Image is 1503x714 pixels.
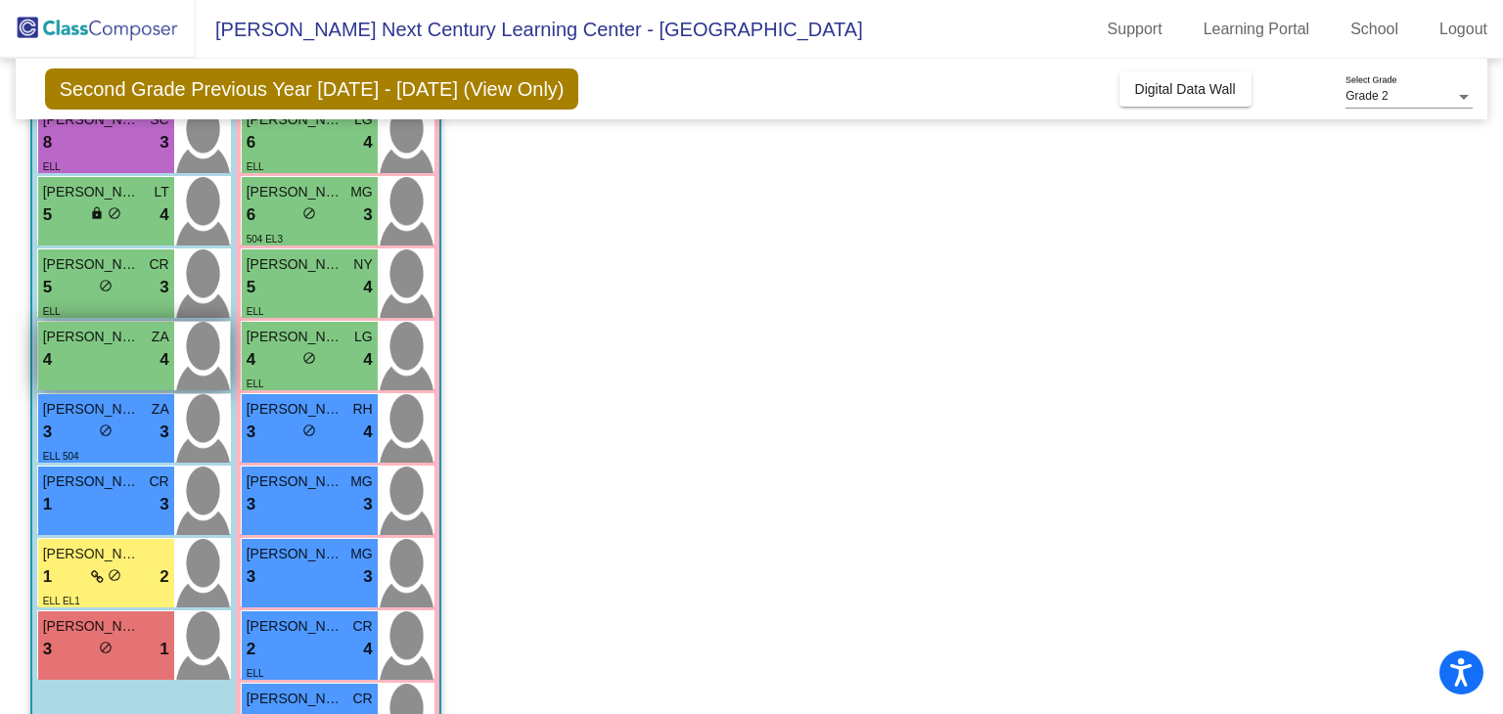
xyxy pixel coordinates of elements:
span: CR [149,471,168,492]
span: Grade 2 [1345,89,1388,103]
span: 3 [159,492,168,517]
span: 3 [247,492,255,517]
span: do_not_disturb_alt [302,424,316,437]
span: [PERSON_NAME] [43,327,141,347]
a: Learning Portal [1188,14,1326,45]
span: NY [353,254,372,275]
button: Digital Data Wall [1119,71,1252,107]
span: 5 [247,275,255,300]
span: 4 [363,420,372,445]
span: 3 [159,275,168,300]
span: Digital Data Wall [1135,81,1236,97]
span: 3 [159,130,168,156]
span: [PERSON_NAME] [247,616,344,637]
span: 4 [247,347,255,373]
span: [PERSON_NAME] [247,327,344,347]
span: [PERSON_NAME] [247,471,344,492]
span: ELL [247,379,264,389]
span: 3 [363,202,372,228]
span: [PERSON_NAME] [247,182,344,202]
span: [PERSON_NAME] [247,110,344,130]
span: 8 [43,130,52,156]
span: [PERSON_NAME] [247,689,344,709]
span: do_not_disturb_alt [99,424,113,437]
span: 1 [43,492,52,517]
span: ELL [247,161,264,172]
span: [PERSON_NAME] [247,399,344,420]
span: 4 [159,202,168,228]
span: [PERSON_NAME] [247,544,344,564]
span: 3 [363,492,372,517]
span: [PERSON_NAME] [247,254,344,275]
span: 1 [159,637,168,662]
span: 4 [363,347,372,373]
span: CR [352,689,372,709]
span: lock [90,206,104,220]
span: [PERSON_NAME] [43,544,141,564]
span: 3 [43,420,52,445]
span: do_not_disturb_alt [99,641,113,654]
span: 6 [247,130,255,156]
span: ELL [43,306,61,317]
span: LG [354,327,373,347]
span: MG [350,182,373,202]
span: 3 [159,420,168,445]
span: [PERSON_NAME] [43,182,141,202]
span: ELL 504 [43,451,79,462]
span: 2 [159,564,168,590]
span: 6 [247,202,255,228]
span: [PERSON_NAME] [43,254,141,275]
span: LT [154,182,168,202]
span: 2 [247,637,255,662]
span: CR [149,254,168,275]
a: Logout [1424,14,1503,45]
span: 4 [363,637,372,662]
span: [PERSON_NAME] [43,471,141,492]
span: 3 [43,637,52,662]
span: MG [350,544,373,564]
span: 4 [363,275,372,300]
span: [PERSON_NAME] [43,399,141,420]
span: do_not_disturb_alt [108,568,121,582]
span: do_not_disturb_alt [99,279,113,292]
span: [PERSON_NAME] [43,110,141,130]
span: 4 [363,130,372,156]
a: Support [1092,14,1178,45]
span: 4 [159,347,168,373]
a: School [1335,14,1414,45]
span: CR [352,616,372,637]
span: ZA [152,399,169,420]
span: RH [352,399,372,420]
span: ELL [43,161,61,172]
span: ZA [152,327,169,347]
span: ELL EL1 [43,596,80,606]
span: 4 [43,347,52,373]
span: SC [150,110,168,130]
span: [PERSON_NAME] Next Century Learning Center - [GEOGRAPHIC_DATA] [196,14,863,45]
span: [PERSON_NAME] [43,616,141,637]
span: 3 [247,564,255,590]
span: LG [354,110,373,130]
span: 1 [43,564,52,590]
span: Second Grade Previous Year [DATE] - [DATE] (View Only) [45,68,579,110]
span: MG [350,471,373,492]
span: do_not_disturb_alt [302,206,316,220]
span: do_not_disturb_alt [108,206,121,220]
span: ELL [247,668,264,679]
span: do_not_disturb_alt [302,351,316,365]
span: ELL [247,306,264,317]
span: 504 EL3 [247,234,283,245]
span: 3 [363,564,372,590]
span: 3 [247,420,255,445]
span: 5 [43,202,52,228]
span: 5 [43,275,52,300]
